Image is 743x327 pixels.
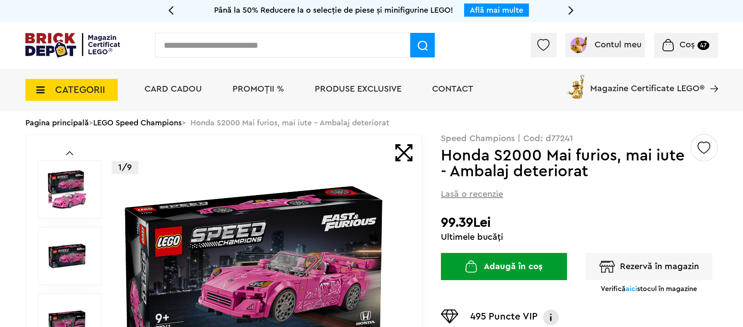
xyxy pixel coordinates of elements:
[441,188,503,200] span: Lasă o recenzie
[441,215,718,231] h2: 99.39Lei
[25,111,718,134] div: > > Honda S2000 Mai furios, mai iute - Ambalaj deteriorat
[47,236,87,276] img: Honda S2000 Mai furios, mai iute - Ambalaj deteriorat
[25,119,89,127] a: Pagina principală
[441,253,567,280] button: Adaugă în coș
[470,309,538,325] p: 495 Puncte VIP
[590,73,704,93] span: Magazine Certificate LEGO®
[568,40,641,49] a: Contul meu
[704,73,718,82] a: Magazine Certificate LEGO®
[542,309,560,325] img: Info VIP
[232,85,284,93] a: PROMOȚII %
[315,85,401,93] a: Produse exclusive
[680,40,695,49] span: Coș
[595,40,641,49] span: Contul meu
[601,284,697,293] p: Verifică stocul în magazine
[214,6,453,14] span: Până la 50% Reducere la o selecție de piese și minifigurine LEGO!
[586,253,712,280] button: Rezervă în magazin
[441,148,690,179] h1: Honda S2000 Mai furios, mai iute - Ambalaj deteriorat
[55,85,105,95] span: CATEGORII
[144,85,202,93] a: Card Cadou
[626,285,637,292] span: aici
[441,309,458,323] img: Puncte VIP
[441,134,718,143] p: Speed Champions | Cod: d77241
[66,151,73,155] a: Prev
[470,6,523,14] a: Află mai multe
[441,233,718,242] div: Ultimele bucăți
[432,85,473,93] a: Contact
[93,119,182,127] a: LEGO Speed Champions
[112,161,138,174] p: 1/9
[697,41,709,50] small: 47
[47,170,87,209] img: Honda S2000 Mai furios, mai iute - Ambalaj deteriorat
